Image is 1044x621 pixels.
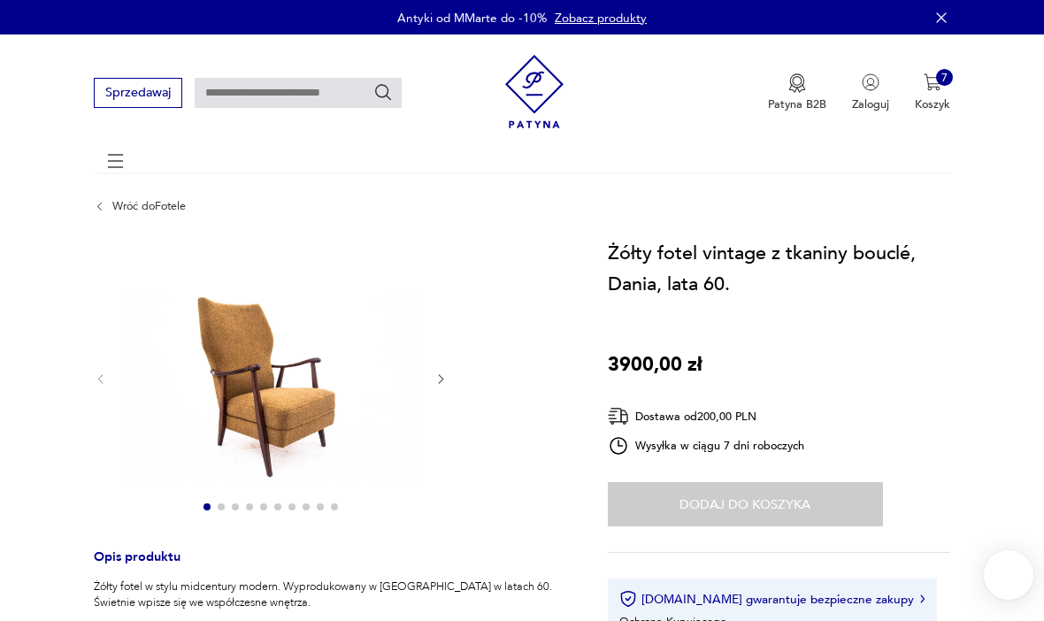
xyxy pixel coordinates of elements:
[924,73,941,91] img: Ikona koszyka
[936,69,954,87] div: 7
[555,10,647,27] a: Zobacz produkty
[984,550,1033,600] iframe: Smartsupp widget button
[123,238,418,517] img: Zdjęcie produktu Żółty fotel vintage z tkaniny bouclé, Dania, lata 60.
[852,73,889,112] button: Zaloguj
[862,73,879,91] img: Ikonka użytkownika
[915,73,950,112] button: 7Koszyk
[608,405,804,427] div: Dostawa od 200,00 PLN
[112,200,186,212] a: Wróć doFotele
[94,78,181,107] button: Sprzedawaj
[788,73,806,93] img: Ikona medalu
[397,10,547,27] p: Antyki od MMarte do -10%
[608,349,702,379] p: 3900,00 zł
[373,83,393,103] button: Szukaj
[915,96,950,112] p: Koszyk
[619,590,925,608] button: [DOMAIN_NAME] gwarantuje bezpieczne zakupy
[608,238,950,298] h1: Żółty fotel vintage z tkaniny bouclé, Dania, lata 60.
[920,594,925,603] img: Ikona strzałki w prawo
[852,96,889,112] p: Zaloguj
[505,49,564,134] img: Patyna - sklep z meblami i dekoracjami vintage
[608,405,629,427] img: Ikona dostawy
[94,579,569,610] p: Żółty fotel w stylu midcentury modern. Wyprodukowany w [GEOGRAPHIC_DATA] w latach 60. Świetnie wp...
[768,73,826,112] a: Ikona medaluPatyna B2B
[608,435,804,456] div: Wysyłka w ciągu 7 dni roboczych
[94,552,569,579] h3: Opis produktu
[619,590,637,608] img: Ikona certyfikatu
[768,73,826,112] button: Patyna B2B
[768,96,826,112] p: Patyna B2B
[94,88,181,99] a: Sprzedawaj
